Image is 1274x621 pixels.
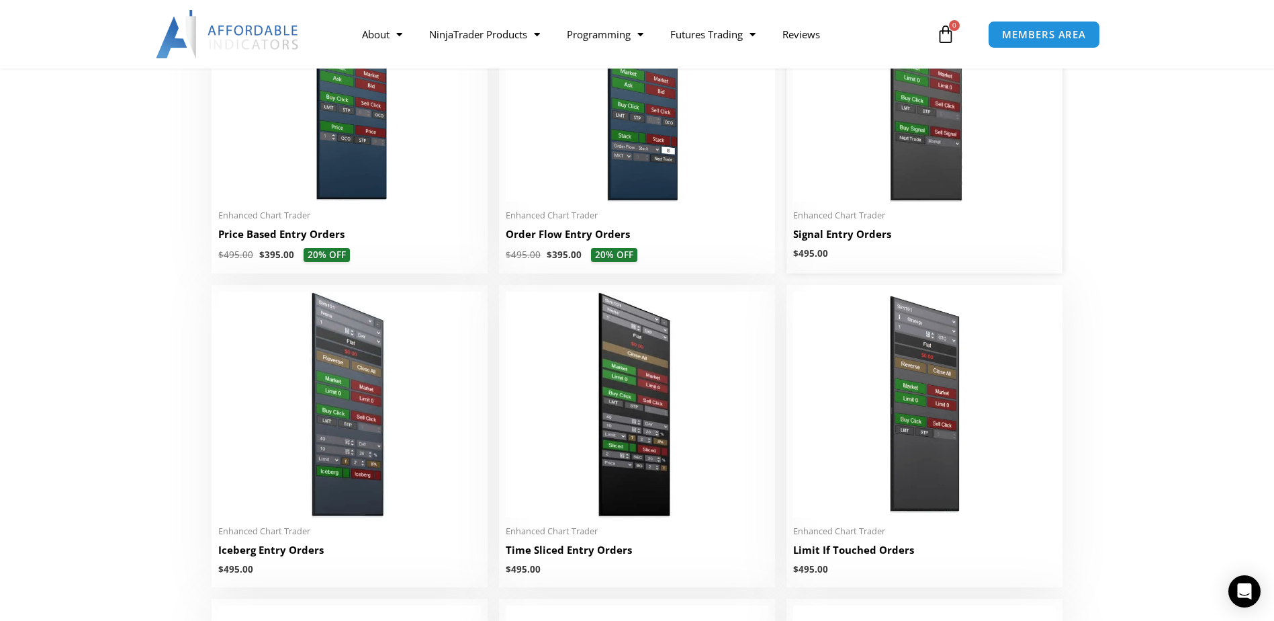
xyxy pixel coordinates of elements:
span: $ [259,249,265,261]
span: Enhanced Chart Trader [793,210,1056,221]
span: MEMBERS AREA [1002,30,1086,40]
a: Limit If Touched Orders [793,543,1056,564]
h2: Order Flow Entry Orders [506,227,768,241]
span: Enhanced Chart Trader [793,526,1056,537]
span: Enhanced Chart Trader [506,210,768,221]
span: 20% OFF [591,248,637,263]
bdi: 495.00 [793,563,828,575]
span: $ [547,249,552,261]
img: IceBergEntryOrders [218,292,481,517]
a: Order Flow Entry Orders [506,227,768,248]
bdi: 495.00 [506,249,541,261]
h2: Signal Entry Orders [793,227,1056,241]
bdi: 495.00 [793,247,828,259]
h2: Limit If Touched Orders [793,543,1056,557]
a: Futures Trading [657,19,769,50]
nav: Menu [349,19,933,50]
div: Open Intercom Messenger [1228,575,1261,608]
img: LogoAI | Affordable Indicators – NinjaTrader [156,10,300,58]
img: TimeSlicedEntryOrders [506,292,768,517]
span: 20% OFF [304,248,350,263]
span: $ [793,247,799,259]
a: Price Based Entry Orders [218,227,481,248]
a: Signal Entry Orders [793,227,1056,248]
span: Enhanced Chart Trader [218,210,481,221]
bdi: 495.00 [218,563,253,575]
bdi: 395.00 [547,249,582,261]
h2: Price Based Entry Orders [218,227,481,241]
h2: Time Sliced Entry Orders [506,543,768,557]
bdi: 395.00 [259,249,294,261]
a: Time Sliced Entry Orders [506,543,768,564]
span: $ [506,563,511,575]
a: About [349,19,416,50]
a: 0 [916,15,975,54]
span: $ [506,249,511,261]
bdi: 495.00 [218,249,253,261]
span: Enhanced Chart Trader [218,526,481,537]
bdi: 495.00 [506,563,541,575]
a: MEMBERS AREA [988,21,1100,48]
span: $ [218,249,224,261]
span: $ [218,563,224,575]
span: 0 [949,20,960,31]
a: Reviews [769,19,833,50]
span: $ [793,563,799,575]
a: Programming [553,19,657,50]
h2: Iceberg Entry Orders [218,543,481,557]
img: BasicTools [793,292,1056,517]
a: Iceberg Entry Orders [218,543,481,564]
span: Enhanced Chart Trader [506,526,768,537]
a: NinjaTrader Products [416,19,553,50]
